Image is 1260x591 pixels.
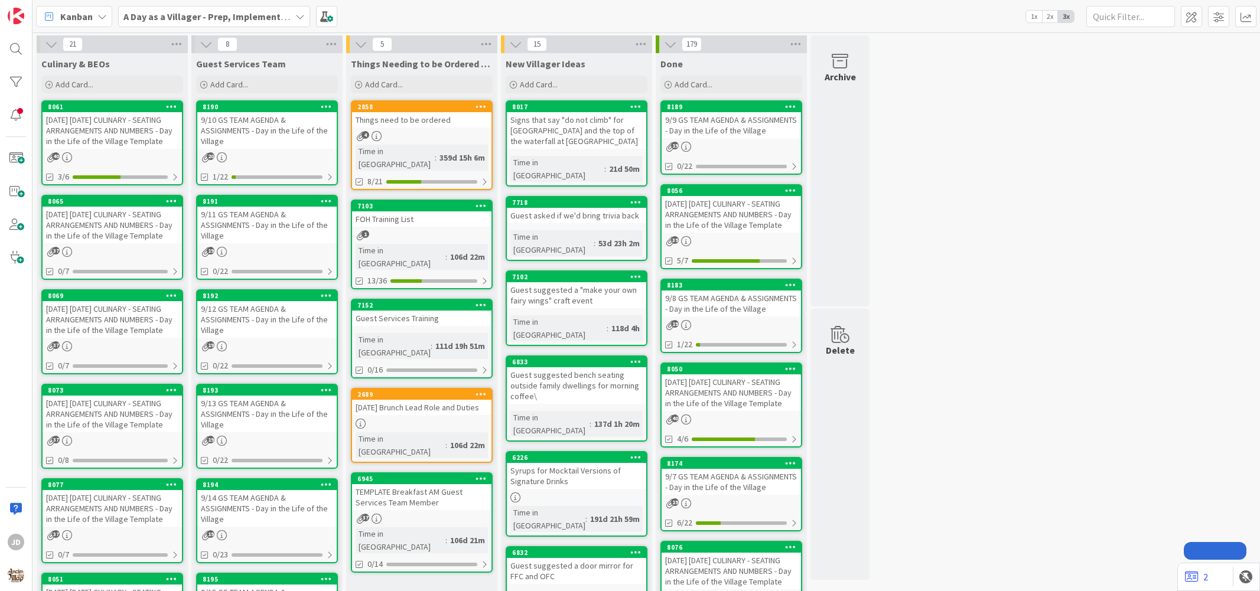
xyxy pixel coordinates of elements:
[367,364,383,376] span: 0/16
[43,102,182,149] div: 8061[DATE] [DATE] CULINARY - SEATING ARRANGEMENTS AND NUMBERS - Day in the Life of the Village Te...
[507,357,646,367] div: 6833
[608,322,643,335] div: 118d 4h
[43,301,182,338] div: [DATE] [DATE] CULINARY - SEATING ARRANGEMENTS AND NUMBERS - Day in the Life of the Village Template
[662,280,801,316] div: 81839/8 GS TEAM AGENDA & ASSIGNMENTS - Day in the Life of the Village
[43,196,182,207] div: 8065
[667,459,801,468] div: 8174
[48,386,182,394] div: 8073
[8,534,24,550] div: JD
[58,548,69,561] span: 0/7
[431,339,432,352] span: :
[506,355,647,442] a: 6833Guest suggested bench seating outside family dwellings for morning coffee\Time in [GEOGRAPHIC...
[197,479,337,527] div: 81949/14 GS TEAM AGENDA & ASSIGNMENTS - Day in the Life of the Village
[591,417,643,430] div: 137d 1h 20m
[352,112,491,128] div: Things need to be ordered
[352,311,491,326] div: Guest Services Training
[671,320,679,328] span: 19
[682,37,702,51] span: 179
[352,474,491,510] div: 6945TEMPLATE Breakfast AM Guest Services Team Member
[667,365,801,373] div: 8050
[48,292,182,300] div: 8069
[507,197,646,208] div: 7718
[52,436,60,443] span: 37
[512,103,646,111] div: 8017
[8,567,24,583] img: avatar
[196,478,338,563] a: 81949/14 GS TEAM AGENDA & ASSIGNMENTS - Day in the Life of the Village0/23
[585,512,587,525] span: :
[671,236,679,244] span: 39
[196,289,338,374] a: 81929/12 GS TEAM AGENDA & ASSIGNMENTS - Day in the Life of the Village0/22
[203,575,337,583] div: 8195
[594,237,595,250] span: :
[352,102,491,128] div: 2858Things need to be ordered
[357,475,491,483] div: 6945
[507,547,646,558] div: 6832
[43,396,182,432] div: [DATE] [DATE] CULINARY - SEATING ARRANGEMENTS AND NUMBERS - Day in the Life of the Village Template
[667,187,801,195] div: 8056
[667,103,801,111] div: 8189
[197,385,337,432] div: 81939/13 GS TEAM AGENDA & ASSIGNMENTS - Day in the Life of the Village
[213,171,228,183] span: 1/22
[677,517,692,529] span: 6/22
[662,185,801,233] div: 8056[DATE] [DATE] CULINARY - SEATING ARRANGEMENTS AND NUMBERS - Day in the Life of the Village Te...
[510,411,590,437] div: Time in [GEOGRAPHIC_DATA]
[352,484,491,510] div: TEMPLATE Breakfast AM Guest Services Team Member
[207,152,214,160] span: 20
[437,151,488,164] div: 359d 15h 6m
[8,8,24,24] img: Visit kanbanzone.com
[43,574,182,585] div: 8051
[445,534,447,547] span: :
[352,474,491,484] div: 6945
[507,197,646,223] div: 7718Guest asked if we'd bring trivia back
[203,481,337,489] div: 8194
[660,279,802,353] a: 81839/8 GS TEAM AGENDA & ASSIGNMENTS - Day in the Life of the Village1/22
[43,207,182,243] div: [DATE] [DATE] CULINARY - SEATING ARRANGEMENTS AND NUMBERS - Day in the Life of the Village Template
[662,469,801,495] div: 9/7 GS TEAM AGENDA & ASSIGNMENTS - Day in the Life of the Village
[352,389,491,400] div: 2689
[372,37,392,51] span: 5
[356,244,445,270] div: Time in [GEOGRAPHIC_DATA]
[197,196,337,243] div: 81919/11 GS TEAM AGENDA & ASSIGNMENTS - Day in the Life of the Village
[362,131,369,139] span: 4
[197,290,337,338] div: 81929/12 GS TEAM AGENDA & ASSIGNMENTS - Day in the Life of the Village
[197,396,337,432] div: 9/13 GS TEAM AGENDA & ASSIGNMENTS - Day in the Life of the Village
[213,454,228,466] span: 0/22
[43,385,182,432] div: 8073[DATE] [DATE] CULINARY - SEATING ARRANGEMENTS AND NUMBERS - Day in the Life of the Village Te...
[196,195,338,280] a: 81919/11 GS TEAM AGENDA & ASSIGNMENTS - Day in the Life of the Village0/22
[43,479,182,527] div: 8077[DATE] [DATE] CULINARY - SEATING ARRANGEMENTS AND NUMBERS - Day in the Life of the Village Te...
[660,184,802,269] a: 8056[DATE] [DATE] CULINARY - SEATING ARRANGEMENTS AND NUMBERS - Day in the Life of the Village Te...
[662,185,801,196] div: 8056
[43,290,182,338] div: 8069[DATE] [DATE] CULINARY - SEATING ARRANGEMENTS AND NUMBERS - Day in the Life of the Village Te...
[52,247,60,254] span: 37
[1058,11,1074,22] span: 3x
[197,290,337,301] div: 8192
[197,574,337,585] div: 8195
[595,237,643,250] div: 53d 23h 2m
[43,385,182,396] div: 8073
[362,230,369,238] span: 1
[196,58,286,70] span: Guest Services Team
[352,201,491,227] div: 7103FOH Training List
[660,457,802,531] a: 81749/7 GS TEAM AGENDA & ASSIGNMENTS - Day in the Life of the Village6/22
[507,357,646,404] div: 6833Guest suggested bench seating outside family dwellings for morning coffee\
[507,547,646,584] div: 6832Guest suggested a door mirror for FFC and OFC
[43,479,182,490] div: 8077
[662,102,801,138] div: 81899/9 GS TEAM AGENDA & ASSIGNMENTS - Day in the Life of the Village
[197,490,337,527] div: 9/14 GS TEAM AGENDA & ASSIGNMENTS - Day in the Life of the Village
[367,275,387,287] span: 13/36
[48,481,182,489] div: 8077
[507,558,646,584] div: Guest suggested a door mirror for FFC and OFC
[197,207,337,243] div: 9/11 GS TEAM AGENDA & ASSIGNMENTS - Day in the Life of the Village
[197,196,337,207] div: 8191
[507,208,646,223] div: Guest asked if we'd bring trivia back
[447,534,488,547] div: 106d 21m
[445,250,447,263] span: :
[1086,6,1175,27] input: Quick Filter...
[507,112,646,149] div: Signs that say "do not climb" for [GEOGRAPHIC_DATA] and the top of the waterfall at [GEOGRAPHIC_D...
[123,11,334,22] b: A Day as a Villager - Prep, Implement and Execute
[351,299,493,378] a: 7152Guest Services TrainingTime in [GEOGRAPHIC_DATA]:111d 19h 51m0/16
[352,300,491,311] div: 7152
[506,270,647,346] a: 7102Guest suggested a "make your own fairy wings" craft eventTime in [GEOGRAPHIC_DATA]:118d 4h
[671,414,679,422] span: 40
[351,100,493,190] a: 2858Things need to be orderedTime in [GEOGRAPHIC_DATA]:359d 15h 6m8/21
